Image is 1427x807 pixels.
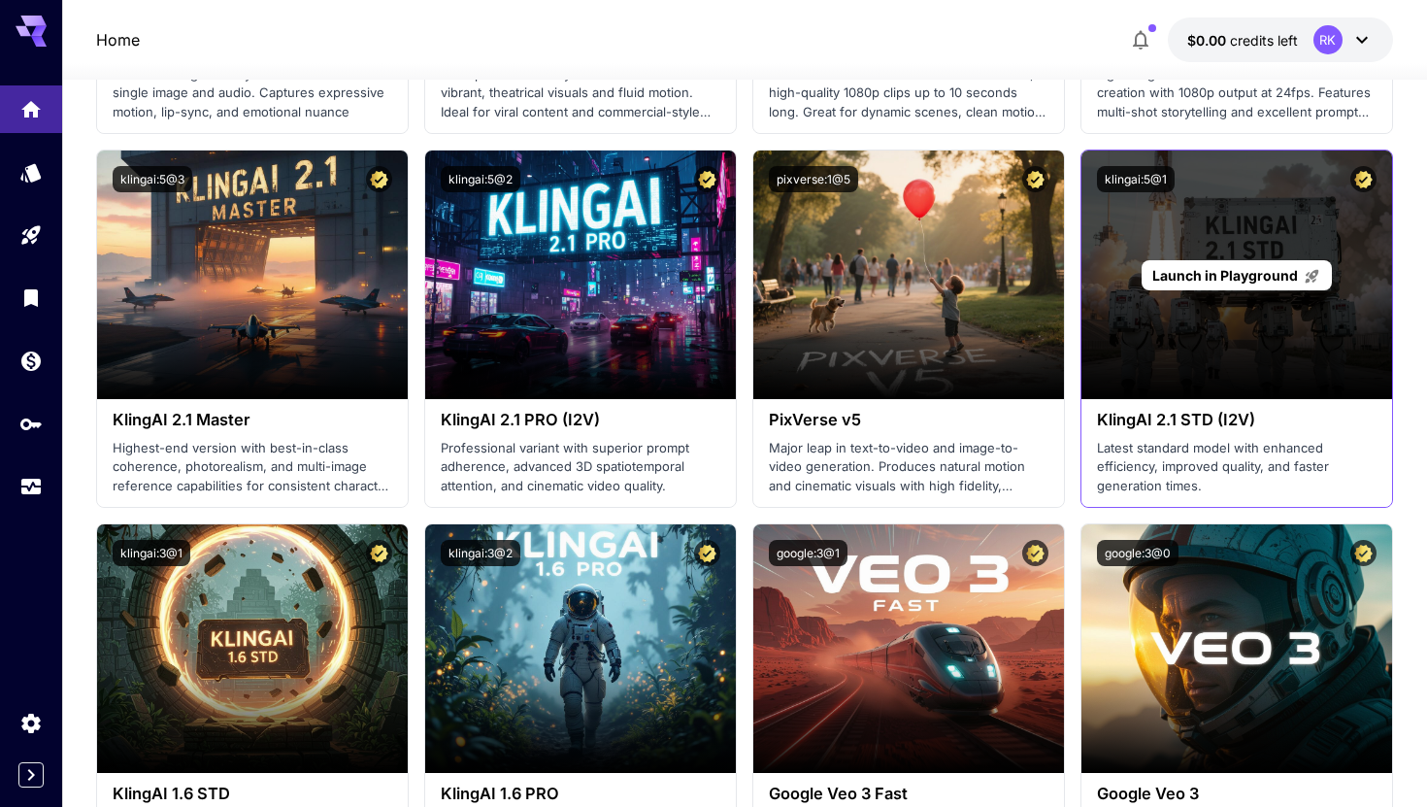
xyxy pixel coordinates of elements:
[753,151,1064,399] img: alt
[1097,411,1377,429] h3: KlingAI 2.1 STD (I2V)
[113,540,190,566] button: klingai:3@1
[113,65,392,122] p: Generates high-fidelity human videos from a single image and audio. Captures expressive motion, l...
[1187,32,1230,49] span: $0.00
[96,28,140,51] a: Home
[1022,540,1048,566] button: Certified Model – Vetted for best performance and includes a commercial license.
[1187,30,1298,50] div: $0.00
[19,92,43,117] div: Home
[769,439,1048,496] p: Major leap in text-to-video and image-to-video generation. Produces natural motion and cinematic ...
[366,166,392,192] button: Certified Model – Vetted for best performance and includes a commercial license.
[1168,17,1393,62] button: $0.00RK
[1081,524,1392,773] img: alt
[1022,166,1048,192] button: Certified Model – Vetted for best performance and includes a commercial license.
[441,65,720,122] p: Most polished and dynamic model with vibrant, theatrical visuals and fluid motion. Ideal for vira...
[425,524,736,773] img: alt
[1097,439,1377,496] p: Latest standard model with enhanced efficiency, improved quality, and faster generation times.
[769,65,1048,122] p: Advanced video model that creates smooth, high-quality 1080p clips up to 10 seconds long. Great f...
[1313,25,1343,54] div: RK
[753,524,1064,773] img: alt
[18,762,44,788] button: Expand sidebar
[113,166,192,192] button: klingai:5@3
[19,349,43,373] div: Wallet
[19,223,43,248] div: Playground
[769,540,847,566] button: google:3@1
[1097,166,1175,192] button: klingai:5@1
[1152,267,1298,284] span: Launch in Playground
[1097,65,1377,122] p: Lightweight and efficient model for fast video creation with 1080p output at 24fps. Features mult...
[19,475,43,499] div: Usage
[113,411,392,429] h3: KlingAI 2.1 Master
[113,785,392,803] h3: KlingAI 1.6 STD
[694,540,720,566] button: Certified Model – Vetted for best performance and includes a commercial license.
[441,540,520,566] button: klingai:3@2
[97,524,408,773] img: alt
[19,286,43,310] div: Library
[19,412,43,436] div: API Keys
[441,785,720,803] h3: KlingAI 1.6 PRO
[1350,166,1377,192] button: Certified Model – Vetted for best performance and includes a commercial license.
[441,411,720,429] h3: KlingAI 2.1 PRO (I2V)
[1097,540,1178,566] button: google:3@0
[1142,260,1331,290] a: Launch in Playground
[441,166,520,192] button: klingai:5@2
[769,785,1048,803] h3: Google Veo 3 Fast
[769,166,858,192] button: pixverse:1@5
[694,166,720,192] button: Certified Model – Vetted for best performance and includes a commercial license.
[19,711,43,735] div: Settings
[425,151,736,399] img: alt
[96,28,140,51] nav: breadcrumb
[113,439,392,496] p: Highest-end version with best-in-class coherence, photorealism, and multi-image reference capabil...
[19,160,43,185] div: Models
[769,411,1048,429] h3: PixVerse v5
[1350,540,1377,566] button: Certified Model – Vetted for best performance and includes a commercial license.
[1097,785,1377,803] h3: Google Veo 3
[366,540,392,566] button: Certified Model – Vetted for best performance and includes a commercial license.
[97,151,408,399] img: alt
[1230,32,1298,49] span: credits left
[441,439,720,496] p: Professional variant with superior prompt adherence, advanced 3D spatiotemporal attention, and ci...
